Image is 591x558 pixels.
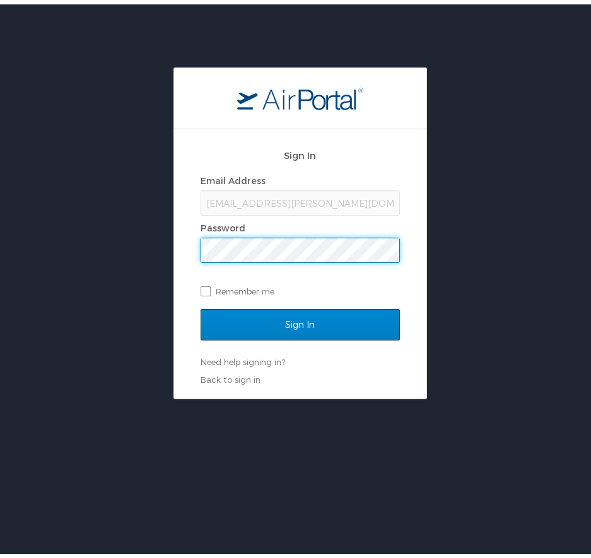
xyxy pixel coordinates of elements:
h2: Sign In [201,144,400,158]
a: Need help signing in? [201,352,285,363]
label: Email Address [201,171,266,182]
label: Password [201,218,245,229]
img: logo [237,83,363,105]
label: Remember me [201,277,400,296]
input: Sign In [201,305,400,336]
a: Back to sign in [201,370,260,380]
